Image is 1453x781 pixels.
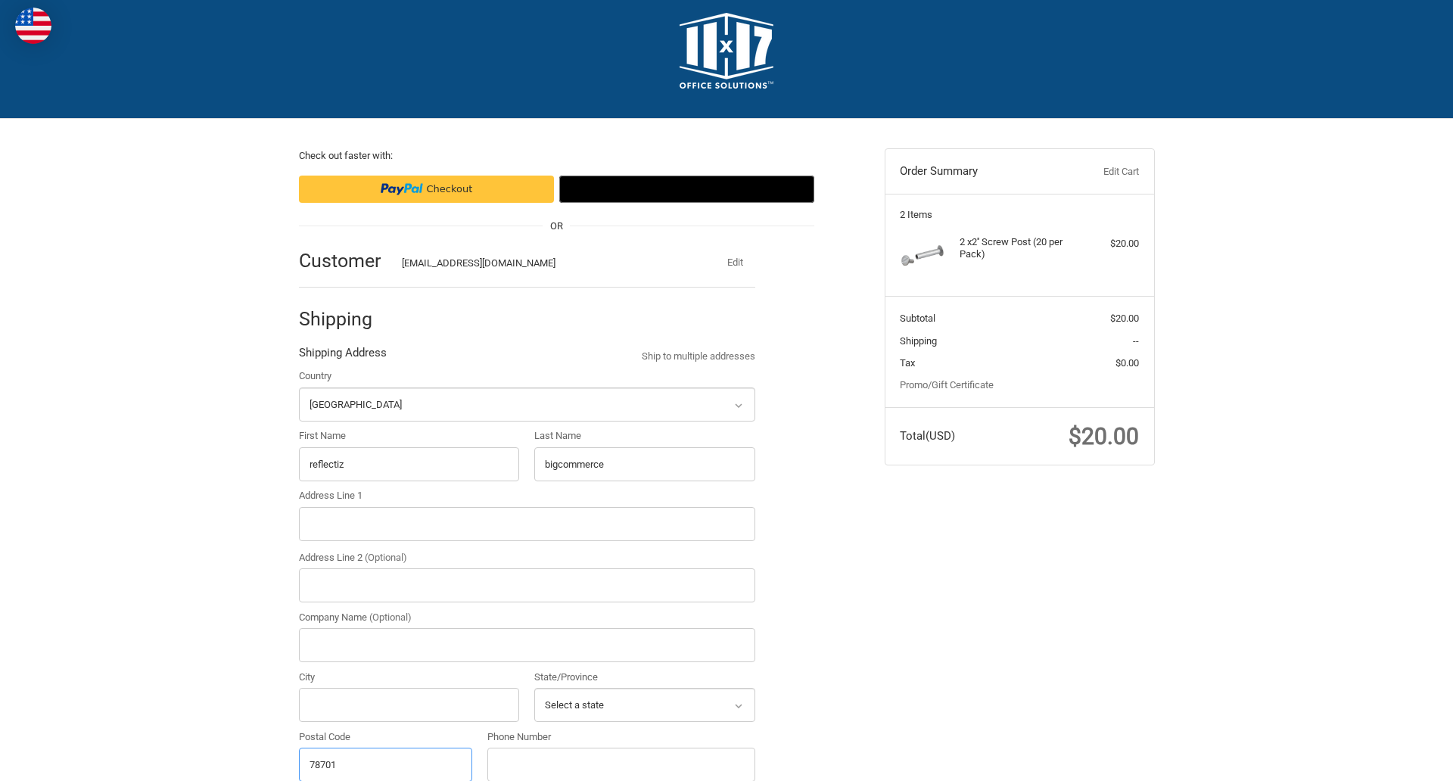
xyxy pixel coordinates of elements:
button: Google Pay [559,176,814,203]
img: 11x17.com [680,13,773,89]
span: $0.00 [1115,357,1139,369]
label: Last Name [534,428,755,443]
span: OR [543,219,571,234]
label: Company Name [299,610,755,625]
span: -- [1133,335,1139,347]
span: Subtotal [900,313,935,324]
h4: 2 x 2'' Screw Post (20 per Pack) [960,236,1075,261]
span: $20.00 [1069,423,1139,450]
small: (Optional) [369,611,412,623]
iframe: PayPal-paypal [299,176,554,203]
a: Ship to multiple addresses [642,349,755,364]
label: City [299,670,520,685]
img: duty and tax information for United States [15,8,51,44]
span: $20.00 [1110,313,1139,324]
div: [EMAIL_ADDRESS][DOMAIN_NAME] [402,256,686,271]
h2: Customer [299,249,387,272]
h2: Shipping [299,307,387,331]
label: Address Line 2 [299,550,755,565]
label: State/Province [534,670,755,685]
label: Phone Number [487,730,755,745]
label: Postal Code [299,730,473,745]
legend: Shipping Address [299,344,387,369]
small: (Optional) [365,552,407,563]
label: Address Line 1 [299,488,755,503]
label: First Name [299,428,520,443]
button: Edit [716,252,755,273]
div: $20.00 [1079,236,1139,251]
span: Shipping [900,335,937,347]
p: Check out faster with: [299,148,814,163]
span: Tax [900,357,915,369]
label: Country [299,369,755,384]
h3: 2 Items [900,209,1139,221]
h3: Order Summary [900,164,1064,179]
span: Total (USD) [900,429,955,443]
a: Promo/Gift Certificate [900,379,994,390]
a: Edit Cart [1064,164,1139,179]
